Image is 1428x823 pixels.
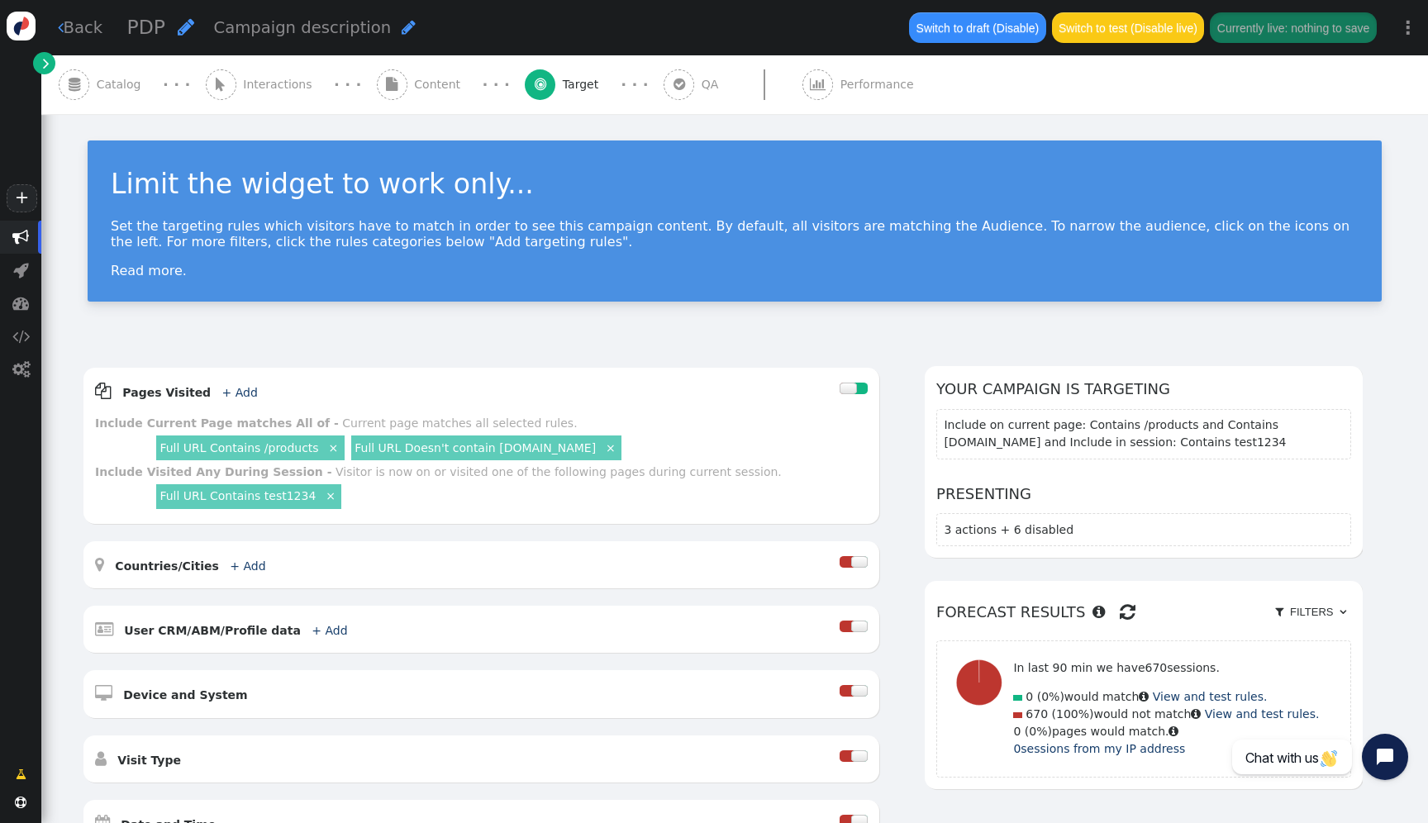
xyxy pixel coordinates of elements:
[664,55,802,114] a:  QA
[936,483,1351,505] h6: Presenting
[355,441,596,454] a: Full URL Doesn't contain [DOMAIN_NAME]
[1270,599,1351,626] a:  Filters 
[1026,690,1033,703] span: 0
[1340,607,1346,617] span: 
[840,76,921,93] span: Performance
[402,19,416,36] span: 
[12,361,30,378] span: 
[1013,725,1021,738] span: 0
[123,688,247,702] b: Device and System
[95,465,332,478] b: Include Visited Any During Session -
[115,559,219,573] b: Countries/Cities
[336,465,782,478] div: Visitor is now on or visited one of the following pages during current session.
[111,218,1359,250] p: Set the targeting rules which visitors have to match in order to see this campaign content. By de...
[483,74,510,96] div: · · ·
[1139,691,1149,702] span: 
[377,55,526,114] a:  Content · · ·
[1013,659,1319,677] p: In last 90 min we have sessions.
[163,74,190,96] div: · · ·
[1169,725,1178,737] span: 
[159,489,316,502] a: Full URL Contains test1234
[1388,3,1428,52] a: ⋮
[230,559,265,573] a: + Add
[323,488,338,502] a: ×
[95,621,113,637] span: 
[936,592,1351,631] h6: Forecast results
[1013,742,1021,755] span: 0
[1205,707,1320,721] a: View and test rules.
[111,263,187,278] a: Read more.
[1013,742,1185,755] a: 0sessions from my IP address
[810,78,826,91] span: 
[1210,12,1376,42] button: Currently live: nothing to save
[58,16,103,40] a: Back
[111,164,1359,205] div: Limit the widget to work only...
[1145,661,1168,674] span: 670
[159,441,318,454] a: Full URL Contains /products
[206,55,377,114] a:  Interactions · · ·
[222,386,258,399] a: + Add
[7,12,36,40] img: logo-icon.svg
[216,78,226,91] span: 
[95,386,284,399] a:  Pages Visited + Add
[936,409,1351,459] section: Include on current page: Contains /products and Contains [DOMAIN_NAME] and Include in session: Co...
[414,76,467,93] span: Content
[58,19,64,36] span: 
[33,52,55,74] a: 
[12,229,29,245] span: 
[95,383,112,399] span: 
[95,556,104,573] span: 
[1153,690,1268,703] a: View and test rules.
[95,750,107,767] span: 
[59,55,206,114] a:  Catalog · · ·
[16,766,26,783] span: 
[4,759,38,789] a: 
[1026,707,1048,721] span: 670
[69,78,80,91] span: 
[342,416,577,430] div: Current page matches all selected rules.
[909,12,1045,42] button: Switch to draft (Disable)
[117,754,181,767] b: Visit Type
[1013,648,1319,769] div: would match would not match pages would match.
[535,78,546,91] span: 
[122,386,211,399] b: Pages Visited
[326,440,340,454] a: ×
[1025,725,1052,738] span: (0%)
[1052,707,1094,721] span: (100%)
[525,55,664,114] a:  Target · · ·
[334,74,361,96] div: · · ·
[95,685,112,702] span: 
[178,17,194,36] span: 
[95,624,374,637] a:  User CRM/ABM/Profile data + Add
[312,624,347,637] a: + Add
[563,76,606,93] span: Target
[12,328,30,345] span: 
[243,76,319,93] span: Interactions
[1037,690,1064,703] span: (0%)
[97,76,148,93] span: Catalog
[386,78,397,91] span: 
[214,18,392,37] span: Campaign description
[603,440,618,454] a: ×
[1120,598,1135,626] span: 
[936,378,1351,400] h6: Your campaign is targeting
[802,55,950,114] a:  Performance
[674,78,685,91] span: 
[621,74,648,96] div: · · ·
[1092,605,1105,620] span: 
[944,523,1073,536] span: 3 actions + 6 disabled
[127,16,165,39] span: PDP
[15,797,26,808] span: 
[1052,12,1205,42] button: Switch to test (Disable live)
[95,416,339,430] b: Include Current Page matches All of -
[702,76,726,93] span: QA
[43,55,50,72] span: 
[124,624,301,637] b: User CRM/ABM/Profile data
[95,559,293,573] a:  Countries/Cities + Add
[1275,607,1283,617] span: 
[1191,708,1201,720] span: 
[1287,606,1336,618] span: Filters
[95,688,274,702] a:  Device and System
[12,295,29,312] span: 
[95,754,207,767] a:  Visit Type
